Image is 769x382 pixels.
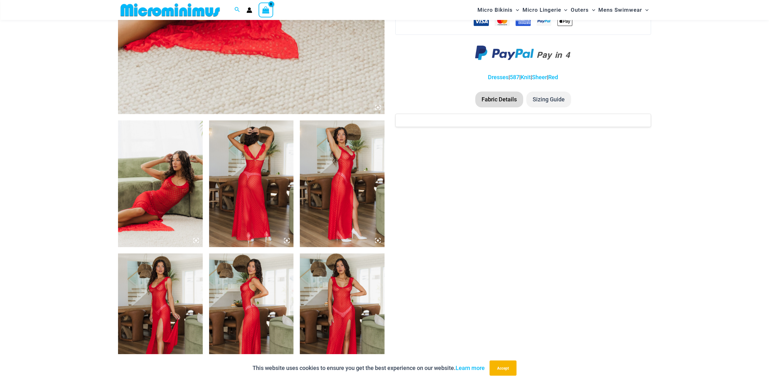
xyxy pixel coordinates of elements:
[597,2,650,18] a: Mens SwimwearMenu ToggleMenu Toggle
[561,2,567,18] span: Menu Toggle
[532,74,547,80] a: Sheer
[209,120,294,247] img: Sometimes Red 587 Dress
[513,2,519,18] span: Menu Toggle
[246,7,252,13] a: Account icon link
[118,253,203,380] img: Sometimes Red 587 Dress
[475,92,523,107] li: Fabric Details
[571,2,589,18] span: Outers
[526,92,571,107] li: Sizing Guide
[589,2,595,18] span: Menu Toggle
[521,2,569,18] a: Micro LingerieMenu ToggleMenu Toggle
[475,1,651,19] nav: Site Navigation
[522,2,561,18] span: Micro Lingerie
[598,2,642,18] span: Mens Swimwear
[209,253,294,380] img: Sometimes Red 587 Dress
[477,2,513,18] span: Micro Bikinis
[234,6,240,14] a: Search icon link
[118,120,203,247] img: Sometimes Red 587 Dress
[510,74,519,80] a: 587
[253,363,485,373] p: This website uses cookies to ensure you get the best experience on our website.
[259,3,273,17] a: View Shopping Cart, empty
[300,253,384,380] img: Sometimes Red 587 Dress
[395,73,651,82] p: | | | |
[490,360,516,376] button: Accept
[456,365,485,371] a: Learn more
[476,2,521,18] a: Micro BikinisMenu ToggleMenu Toggle
[642,2,648,18] span: Menu Toggle
[548,74,558,80] a: Red
[300,120,384,247] img: Sometimes Red 587 Dress
[118,3,222,17] img: MM SHOP LOGO FLAT
[569,2,597,18] a: OutersMenu ToggleMenu Toggle
[488,74,509,80] a: Dresses
[521,74,531,80] a: Knit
